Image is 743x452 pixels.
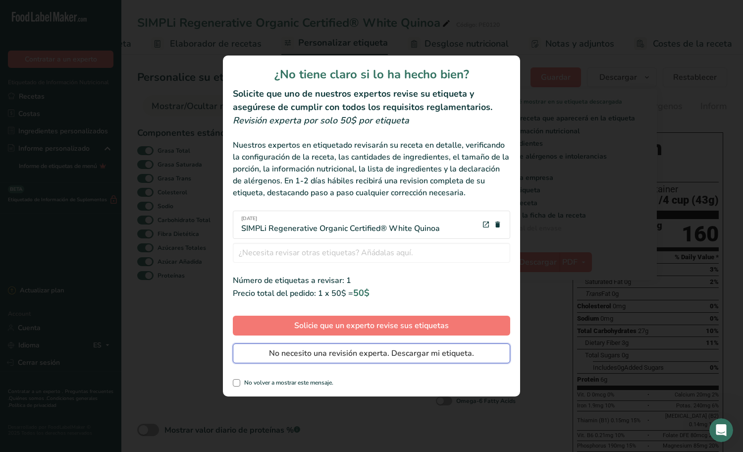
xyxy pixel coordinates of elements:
span: Welcome to FoodLabelMaker! Need help? We’re here for you! [35,144,248,152]
button: Noticias [159,309,198,349]
div: SIMPLi Regenerative Organic Certified® White Quinoa [241,215,440,234]
img: Rana avatar [10,189,22,201]
div: Número de etiquetas a revisar: 1 [233,275,510,286]
span: Solicie que un experto revise sus etiquetas [294,320,449,332]
input: ¿Necesita revisar otras etiquetas? Añádalas aquí. [233,243,510,263]
iframe: Intercom live chat [709,418,733,442]
span: 50$ [353,287,370,299]
span: No necesito una revisión experta. Descargar mi etiqueta. [269,347,474,359]
div: Rachelle [35,117,65,127]
img: Profile image for Rachelle [11,70,31,90]
h2: Solicite que uno de nuestros expertos revise su etiqueta y asegúrese de cumplir con todos los req... [233,87,510,114]
h1: Mensajes [75,4,126,21]
span: Noticias [164,334,192,341]
div: • Hace 6sem [95,227,138,237]
div: Profile image for Food [11,144,31,164]
div: Rachelle [35,80,65,91]
div: Profile image for Food [11,254,31,274]
div: • Hace 14sem [54,264,102,274]
span: No volver a mostrar este mensaje. [240,379,333,387]
span: Ayuda [128,334,149,341]
span: [PERSON_NAME] tienes alguna pregunta no dudes en consultarnos. ¡Estamos aquí para ayudarte! 😊 [35,218,385,226]
div: [PERSON_NAME] [35,227,93,237]
div: Nuestros expertos en etiquetado revisarán su receta en detalle, verificando la configuración de l... [233,139,510,199]
div: Revisión experta por solo 50$ por etiqueta [233,114,510,127]
span: Rate your conversation [35,108,116,115]
button: Tickets [79,309,119,349]
div: [PERSON_NAME] [35,44,93,54]
div: Food [35,264,52,274]
div: Food [35,154,52,164]
span: [DATE] [241,215,440,223]
div: • Hace 3sem [67,117,110,127]
h1: ¿No tiene claro si lo ha hecho bien? [233,65,510,83]
img: Reem avatar [14,181,26,193]
button: No necesito una revisión experta. Descargar mi etiqueta. [233,343,510,363]
div: Food Label Maker, Inc. [33,190,110,201]
img: Rachelle avatar [18,189,30,201]
span: Inicio [10,334,29,341]
span: Califica la conversación [35,71,117,79]
span: ¡Gracias por visitar [DOMAIN_NAME]! Selecciona de nuestras preguntas comunes a continuación o env... [33,181,630,189]
span: Mensajes [41,334,78,341]
button: Ayuda [119,309,159,349]
button: Mensajes [40,309,79,349]
div: • Hace 4sem [112,190,156,201]
img: Profile image for Rachelle [11,107,31,127]
img: Profile image for Aya [11,217,31,237]
div: • Hace 4sem [54,154,97,164]
button: Envíanos un mensaje [42,279,157,299]
span: Califica la conversación [35,34,117,42]
span: Need help with your subscription plan? We're just a message away! [35,254,270,262]
img: Profile image for Rana [11,34,31,54]
div: Precio total del pedido: 1 x 50$ = [233,286,510,300]
div: • Hace 3sem [95,44,138,54]
div: • Hace 3sem [67,80,110,91]
span: Tickets [87,334,111,341]
button: Solicie que un experto revise sus etiquetas [233,316,510,336]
